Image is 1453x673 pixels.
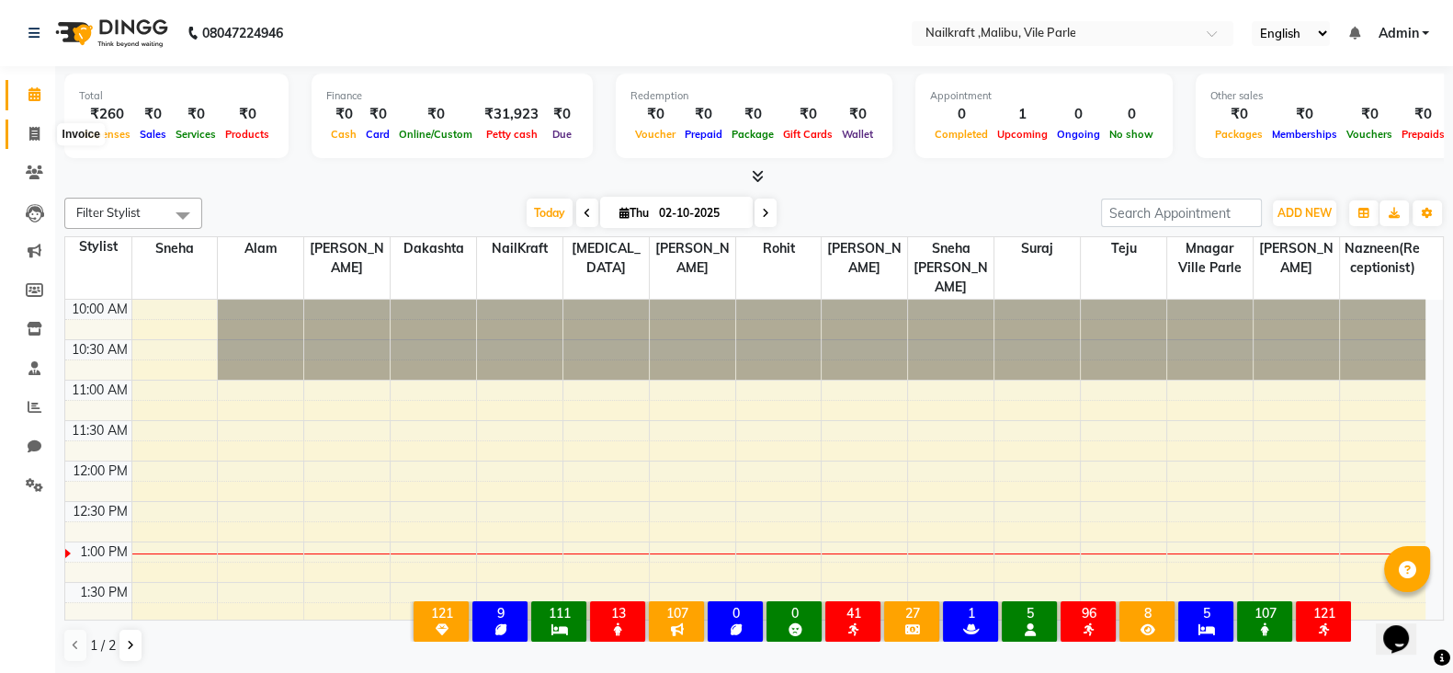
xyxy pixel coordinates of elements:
span: Gift Cards [778,128,837,141]
span: Sneha [PERSON_NAME] [908,237,993,299]
div: 1 [947,605,994,622]
div: ₹0 [221,104,274,125]
div: Finance [326,88,578,104]
div: ₹0 [1397,104,1449,125]
div: 10:00 AM [68,300,131,319]
div: 96 [1064,605,1112,622]
div: 27 [888,605,936,622]
span: Prepaid [680,128,727,141]
img: logo [47,7,173,59]
span: Vouchers [1342,128,1397,141]
span: Mnagar ville parle [1167,237,1253,279]
span: Filter Stylist [76,205,141,220]
div: ₹0 [630,104,680,125]
span: sneha [132,237,218,260]
div: ₹0 [1210,104,1267,125]
span: [PERSON_NAME] [650,237,735,279]
div: 121 [417,605,465,622]
div: 5 [1182,605,1230,622]
iframe: chat widget [1376,599,1435,655]
span: Memberships [1267,128,1342,141]
div: 1 [993,104,1052,125]
button: ADD NEW [1273,200,1336,226]
div: 5 [1005,605,1053,622]
div: ₹0 [1342,104,1397,125]
div: 12:00 PM [69,462,131,481]
div: ₹0 [778,104,837,125]
span: Thu [615,206,653,220]
div: 11:30 AM [68,421,131,440]
span: Cash [326,128,361,141]
span: Due [548,128,576,141]
div: 41 [829,605,877,622]
div: 107 [653,605,700,622]
div: ₹0 [837,104,878,125]
span: Card [361,128,394,141]
div: 1:00 PM [76,542,131,562]
span: Dakashta [391,237,476,260]
span: Today [527,199,573,227]
span: [PERSON_NAME] [304,237,390,279]
input: Search Appointment [1101,199,1262,227]
span: Ongoing [1052,128,1105,141]
span: Petty cash [482,128,542,141]
span: nazneen(receptionist) [1340,237,1425,279]
span: Voucher [630,128,680,141]
div: 111 [535,605,583,622]
div: Stylist [65,237,131,257]
div: 11:00 AM [68,381,131,400]
span: [PERSON_NAME] [822,237,907,279]
span: Teju [1081,237,1166,260]
div: 0 [1105,104,1158,125]
div: ₹0 [326,104,361,125]
div: Invoice [58,124,105,146]
span: Online/Custom [394,128,477,141]
span: Wallet [837,128,878,141]
div: ₹0 [361,104,394,125]
div: 9 [476,605,524,622]
span: Services [171,128,221,141]
div: 1:30 PM [76,583,131,602]
div: 12:30 PM [69,502,131,521]
div: 0 [930,104,993,125]
div: 121 [1300,605,1347,622]
span: Rohit [736,237,822,260]
div: ₹0 [546,104,578,125]
div: ₹0 [1267,104,1342,125]
div: 107 [1241,605,1288,622]
span: Packages [1210,128,1267,141]
span: [PERSON_NAME] [1254,237,1339,279]
span: [MEDICAL_DATA] [563,237,649,279]
span: Upcoming [993,128,1052,141]
div: 8 [1123,605,1171,622]
span: Suraj [994,237,1080,260]
div: ₹0 [680,104,727,125]
span: Admin [1378,24,1418,43]
span: Package [727,128,778,141]
span: 1 / 2 [90,636,116,656]
div: 13 [594,605,641,622]
span: NailKraft [477,237,562,260]
div: Total [79,88,274,104]
div: 0 [770,605,818,622]
span: ADD NEW [1277,206,1332,220]
div: Appointment [930,88,1158,104]
div: Redemption [630,88,878,104]
div: ₹0 [394,104,477,125]
div: ₹31,923 [477,104,546,125]
div: ₹260 [79,104,135,125]
input: 2025-10-02 [653,200,745,227]
div: ₹0 [171,104,221,125]
span: Products [221,128,274,141]
div: 0 [711,605,759,622]
div: ₹0 [727,104,778,125]
div: 0 [1052,104,1105,125]
div: ₹0 [135,104,171,125]
span: Alam [218,237,303,260]
span: Completed [930,128,993,141]
div: 10:30 AM [68,340,131,359]
span: Sales [135,128,171,141]
span: Prepaids [1397,128,1449,141]
b: 08047224946 [202,7,283,59]
span: No show [1105,128,1158,141]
